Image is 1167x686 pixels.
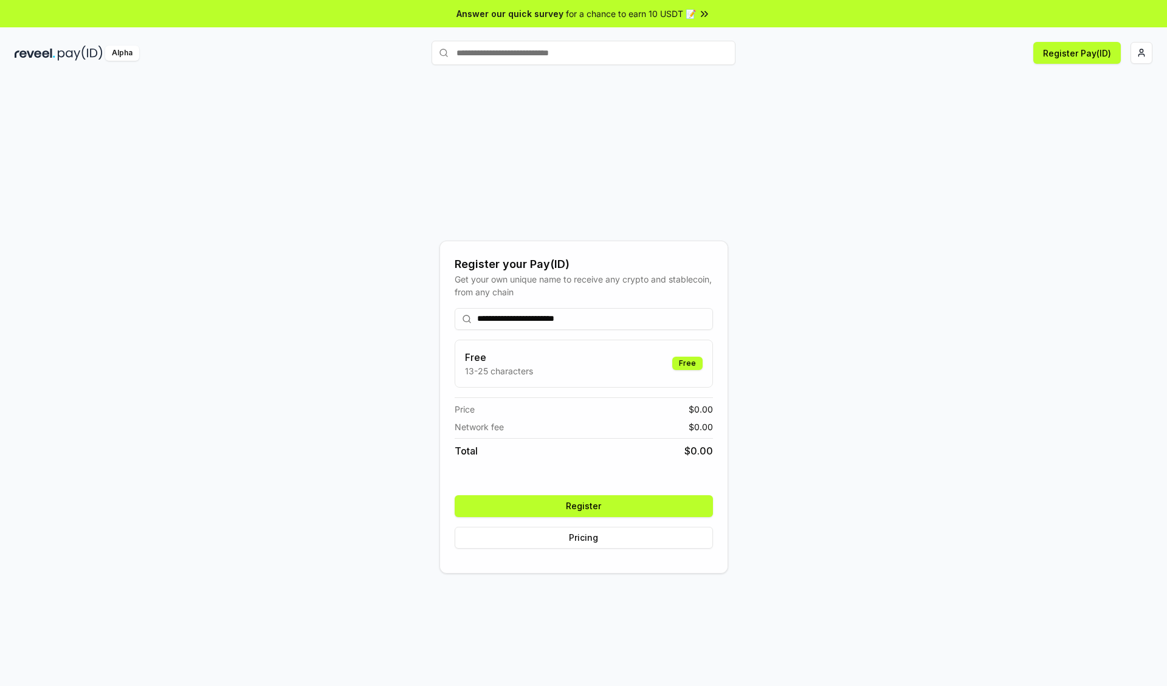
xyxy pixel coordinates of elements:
[684,444,713,458] span: $ 0.00
[58,46,103,61] img: pay_id
[455,420,504,433] span: Network fee
[455,403,475,416] span: Price
[455,256,713,273] div: Register your Pay(ID)
[105,46,139,61] div: Alpha
[456,7,563,20] span: Answer our quick survey
[672,357,703,370] div: Free
[689,403,713,416] span: $ 0.00
[455,495,713,517] button: Register
[455,444,478,458] span: Total
[15,46,55,61] img: reveel_dark
[455,273,713,298] div: Get your own unique name to receive any crypto and stablecoin, from any chain
[689,420,713,433] span: $ 0.00
[566,7,696,20] span: for a chance to earn 10 USDT 📝
[1033,42,1121,64] button: Register Pay(ID)
[465,365,533,377] p: 13-25 characters
[455,527,713,549] button: Pricing
[465,350,533,365] h3: Free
